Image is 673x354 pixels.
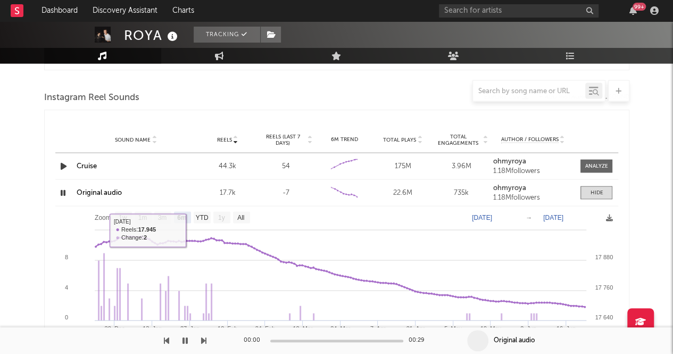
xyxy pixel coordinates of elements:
[330,325,351,331] text: 24. Mar
[480,325,501,331] text: 19. May
[501,136,559,143] span: Author / Followers
[260,187,313,198] div: -7
[493,194,573,201] div: 1.18M followers
[260,161,313,171] div: 54
[237,214,244,221] text: All
[157,214,167,221] text: 3m
[472,213,492,221] text: [DATE]
[64,284,68,290] text: 4
[64,314,68,320] text: 0
[493,184,573,192] a: ohmyroya
[180,325,199,331] text: 27. Jan
[376,161,429,171] div: 175M
[406,325,425,331] text: 21. Apr
[217,136,232,143] span: Reels
[195,214,208,221] text: YTD
[255,325,275,331] text: 24. Feb
[556,325,575,331] text: 16. Jun
[318,135,371,143] div: 6M Trend
[409,334,430,347] div: 00:29
[115,136,151,143] span: Sound Name
[543,213,563,221] text: [DATE]
[526,213,532,221] text: →
[383,136,416,143] span: Total Plays
[595,314,613,320] text: 17 640
[444,325,462,331] text: 5. May
[493,167,573,175] div: 1.18M followers
[595,284,613,290] text: 17 760
[124,27,180,44] div: ROYA
[473,87,585,95] input: Search by song name or URL
[439,4,599,18] input: Search for artists
[493,158,573,165] a: ohmyroya
[244,334,265,347] div: 00:00
[77,162,97,169] a: Cruise
[493,158,526,164] strong: ohmyroya
[201,187,254,198] div: 17.7k
[376,187,429,198] div: 22.6M
[138,214,147,221] text: 1m
[194,27,260,43] button: Tracking
[293,325,313,331] text: 10. Mar
[77,189,122,196] a: Original audio
[119,214,127,221] text: 1w
[143,325,162,331] text: 13. Jan
[435,187,488,198] div: 735k
[520,325,536,331] text: 2. Jun
[104,325,124,331] text: 30. Dec
[633,3,646,11] div: 99 +
[494,336,535,345] div: Original audio
[201,161,254,171] div: 44.3k
[218,214,225,221] text: 1y
[595,253,613,260] text: 17 880
[370,325,385,331] text: 7. Apr
[493,184,526,191] strong: ohmyroya
[217,325,237,331] text: 10. Feb
[435,161,488,171] div: 3.96M
[95,214,111,221] text: Zoom
[435,133,481,146] span: Total Engagements
[629,6,637,15] button: 99+
[260,133,306,146] span: Reels (last 7 days)
[64,253,68,260] text: 8
[177,214,186,221] text: 6m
